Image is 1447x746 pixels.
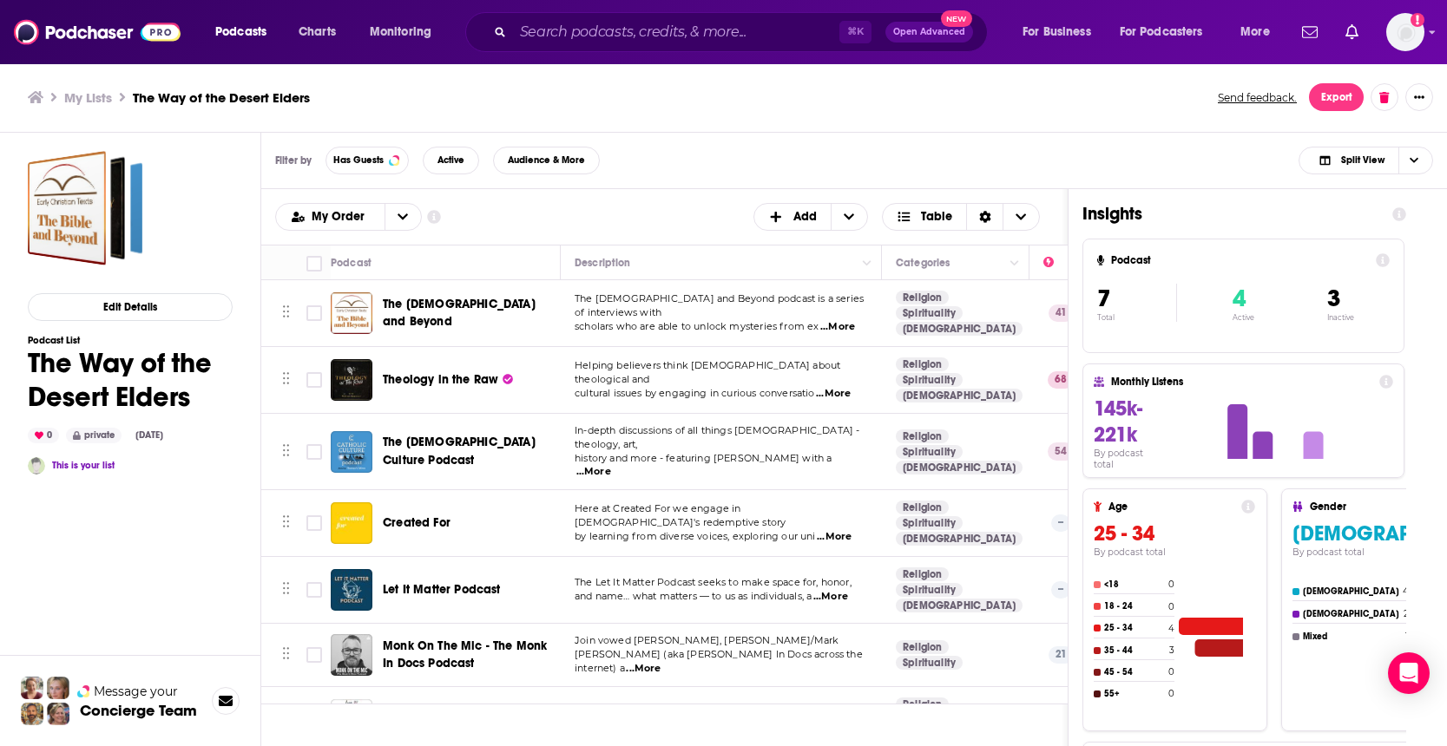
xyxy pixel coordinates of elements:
h4: 45 - 54 [1104,667,1165,677]
button: Column Actions [1004,252,1025,273]
a: Spirituality [896,306,963,320]
a: Monk On The Mic - The Monk In Docs Podcast [383,638,555,672]
img: Jon Profile [21,703,43,725]
span: Here at Created For we engage in [DEMOGRAPHIC_DATA]'s redemptive story [575,502,786,528]
span: The [DEMOGRAPHIC_DATA] and Beyond [383,297,536,329]
a: [DEMOGRAPHIC_DATA] [896,532,1023,546]
a: Created For [383,514,451,532]
button: Edit Details [28,293,233,321]
h4: Monthly Listens [1111,376,1371,388]
span: Monitoring [370,20,431,44]
h4: Mixed [1303,631,1402,642]
button: Show profile menu [1386,13,1424,51]
button: Audience & More [493,147,600,174]
div: [DATE] [128,429,170,442]
img: The Catholic Culture Podcast [331,431,372,473]
span: Message your [94,683,178,700]
button: Has Guests [326,147,409,174]
svg: Add a profile image [1411,13,1424,27]
span: Toggle select row [306,444,322,460]
h4: 0 [1168,666,1174,677]
p: 68 [1048,371,1074,389]
div: Sort Direction [966,204,1003,230]
div: Open Intercom Messenger [1388,652,1430,694]
a: Podchaser - Follow, Share and Rate Podcasts [14,16,181,49]
span: ...More [817,530,852,544]
a: Spirituality [896,516,963,530]
img: Monk On The Mic - The Monk In Docs Podcast [331,634,372,676]
button: Export [1309,83,1364,111]
a: The [DEMOGRAPHIC_DATA] and Beyond [383,296,555,330]
h4: 0 [1168,601,1174,612]
h4: 1 [1405,631,1409,642]
a: The Way of the Desert Elders [28,151,142,265]
span: ...More [820,320,855,334]
span: Toggle select row [306,305,322,321]
span: Active [437,155,464,165]
p: Inactive [1327,313,1354,322]
span: ...More [813,590,848,604]
a: Theology in the Raw [383,371,513,389]
p: 41 [1049,304,1074,322]
span: Charts [299,20,336,44]
span: Add [793,211,817,223]
div: Podcast [331,252,372,273]
span: history and more - featuring [PERSON_NAME] with a [575,452,832,464]
h3: Podcast List [28,335,233,346]
span: For Business [1023,20,1091,44]
span: Toggle select row [306,647,322,663]
span: Audience & More [508,155,585,165]
h3: 25 - 34 [1094,520,1255,546]
span: Monk On The Mic - The Monk In Docs Podcast [383,638,547,671]
span: Toggle select row [306,372,322,388]
span: cultural issues by engaging in curious conversatio [575,387,815,399]
span: Has Guests [333,155,384,165]
span: The [DEMOGRAPHIC_DATA] and Beyond podcast is a series of interviews with [575,292,864,318]
span: 145k-221k [1094,396,1142,448]
a: Spirituality [896,583,963,597]
div: 0 [28,428,59,443]
span: 7 [1097,284,1110,313]
button: Move [280,510,292,536]
img: Theology in the Raw [331,359,372,401]
button: Choose View [1299,147,1433,174]
h4: 18 - 24 [1104,601,1165,612]
a: My Lists [64,89,112,106]
span: Join vowed [PERSON_NAME], [PERSON_NAME]/Mark [575,634,839,646]
img: Created For [331,502,372,544]
h1: The Way of the Desert Elders [28,346,233,414]
a: Religion [896,501,949,514]
button: open menu [358,18,454,46]
button: Move [280,300,292,326]
a: The [DEMOGRAPHIC_DATA] Culture Podcast [383,434,555,468]
a: Spirituality [896,656,963,670]
img: User Profile [1386,13,1424,51]
h4: 3 [1169,645,1174,656]
button: open menu [276,211,385,223]
h4: Age [1108,501,1234,513]
span: Split View [1341,155,1385,165]
button: Choose View [882,203,1041,231]
span: [PERSON_NAME] (aka [PERSON_NAME] In Docs across the internet) a [575,648,863,674]
a: This is your list [52,460,115,471]
img: Barbara Profile [47,703,69,725]
span: New [941,10,972,27]
img: Chloe Wertz [28,457,45,474]
button: open menu [203,18,289,46]
a: Charts [287,18,346,46]
a: [DEMOGRAPHIC_DATA] [896,389,1023,402]
h4: 0 [1168,579,1174,590]
a: Religion [896,697,949,711]
p: Active [1233,313,1254,322]
p: -- [1051,581,1070,599]
span: Created For [383,515,451,530]
h4: [DEMOGRAPHIC_DATA] [1303,609,1400,619]
a: Let It Matter Podcast [331,569,372,611]
img: Jules Profile [47,677,69,699]
span: More [1240,20,1270,44]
